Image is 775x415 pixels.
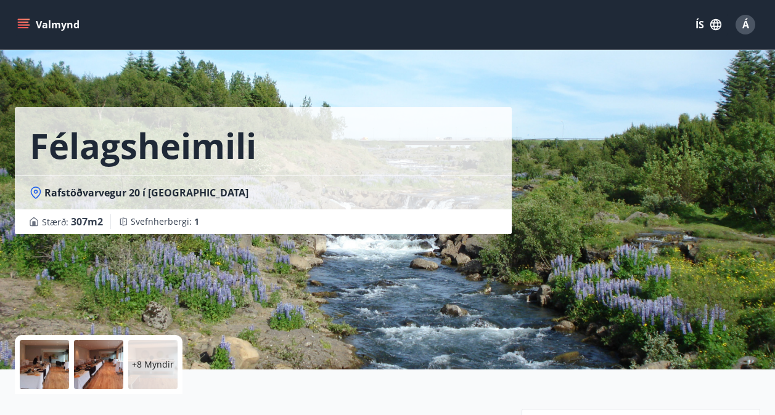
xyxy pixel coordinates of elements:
[731,10,760,39] button: Á
[132,358,174,371] p: +8 Myndir
[30,122,256,169] h1: Félagsheimili
[131,216,199,228] span: Svefnherbergi :
[44,186,248,199] span: Rafstöðvarvegur 20 í [GEOGRAPHIC_DATA]
[71,215,103,228] span: 307 m2
[194,216,199,227] span: 1
[42,214,103,229] span: Stærð :
[689,14,728,36] button: ÍS
[15,14,84,36] button: menu
[742,18,749,31] span: Á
